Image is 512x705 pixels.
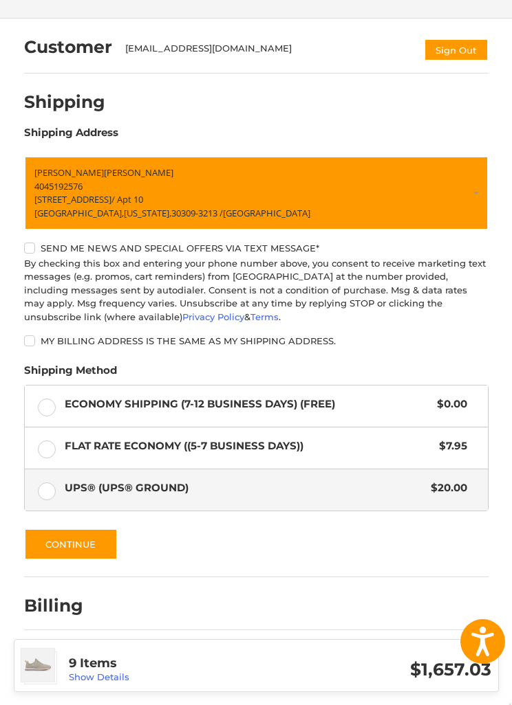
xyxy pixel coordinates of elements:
span: 4045192576 [34,180,83,192]
h3: 9 Items [69,656,280,671]
legend: Shipping Address [24,125,118,147]
button: Continue [24,528,118,560]
a: Terms [250,311,279,322]
span: [US_STATE], [124,207,171,219]
span: / Apt 10 [111,193,143,205]
legend: Shipping Method [24,363,117,385]
div: By checking this box and entering your phone number above, you consent to receive marketing text ... [24,257,489,324]
a: Show Details [69,671,129,682]
span: 30309-3213 / [171,207,223,219]
img: True Linkswear Men's All Day Ripstop Golf Shoes [21,649,54,682]
span: $20.00 [425,480,468,496]
span: [STREET_ADDRESS] [34,193,111,205]
span: Flat Rate Economy ((5-7 Business Days)) [65,438,433,454]
div: [EMAIL_ADDRESS][DOMAIN_NAME] [125,42,410,61]
h2: Shipping [24,91,105,113]
h2: Customer [24,36,112,58]
h3: $1,657.03 [280,659,491,680]
span: [GEOGRAPHIC_DATA] [223,207,310,219]
label: My billing address is the same as my shipping address. [24,335,489,346]
label: Send me news and special offers via text message* [24,243,489,254]
a: Privacy Policy [182,311,244,322]
span: [GEOGRAPHIC_DATA], [34,207,124,219]
span: [PERSON_NAME] [34,166,104,179]
button: Sign Out [424,38,489,61]
a: Enter or select a different address [24,156,489,230]
h2: Billing [24,595,105,616]
span: Economy Shipping (7-12 Business Days) (Free) [65,396,431,412]
span: $0.00 [431,396,468,412]
span: UPS® (UPS® Ground) [65,480,425,496]
span: $7.95 [433,438,468,454]
span: [PERSON_NAME] [104,166,173,179]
